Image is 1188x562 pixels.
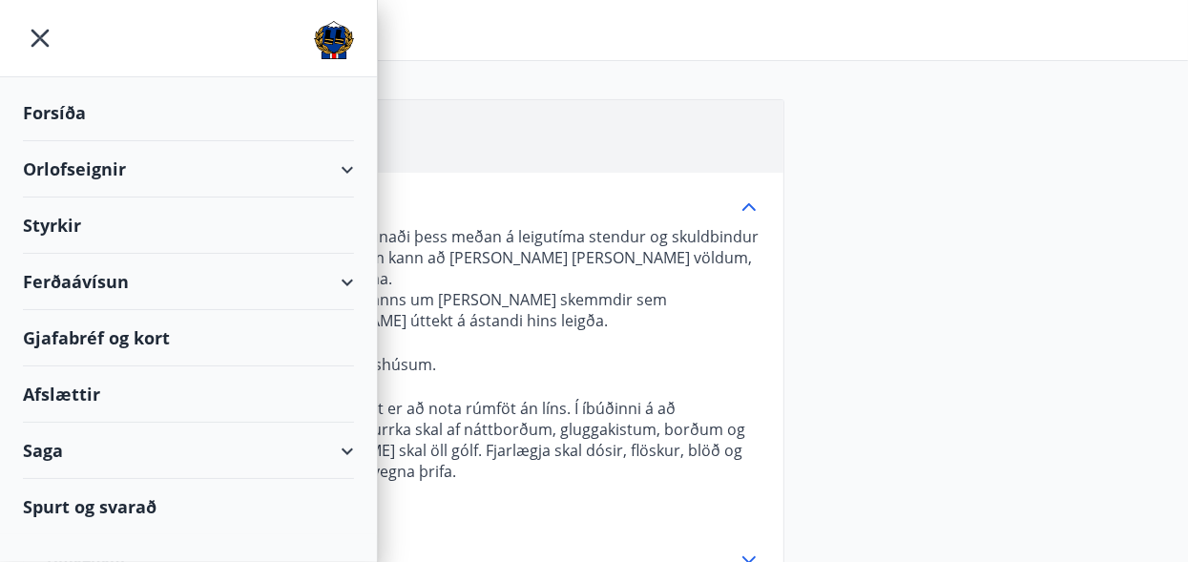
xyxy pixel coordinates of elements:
img: union_logo [314,21,354,59]
div: Leiguskilmálar [47,196,761,219]
div: Saga [23,423,354,479]
div: Leiguskilmálar [47,219,761,526]
div: Spurt og svarað [23,479,354,534]
div: Gjafabréf og kort [23,310,354,366]
div: Forsíða [23,85,354,141]
div: Styrkir [23,198,354,254]
div: Ferðaávísun [23,254,354,310]
button: menu [23,21,57,55]
div: Afslættir [23,366,354,423]
p: Leigjandi ber ábyrgð á hinu leigða og öllum búnaði þess meðan á leigutíma stendur og skuldbindur ... [47,226,761,289]
p: Leigjanda ber að tilkynna strax til umsjónarmanns um [PERSON_NAME] skemmdir sem [PERSON_NAME]. Vi... [47,289,761,331]
p: Vinsamlegast virðið umgengnisreglur í fjölbýlishúsum. [47,354,761,375]
p: Leigjandi skal ganga vel um hið leigða. Óheimilt er að nota rúmföt án líns. Í íbúðinni á að [PERS... [47,398,761,482]
div: Orlofseignir [23,141,354,198]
